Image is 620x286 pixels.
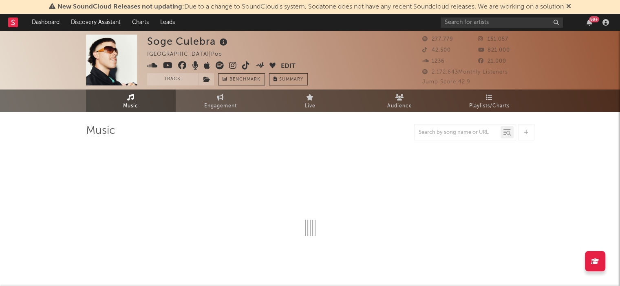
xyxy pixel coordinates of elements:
[154,14,181,31] a: Leads
[218,73,265,85] a: Benchmark
[566,4,571,10] span: Dismiss
[65,14,126,31] a: Discovery Assistant
[387,101,412,111] span: Audience
[204,101,237,111] span: Engagement
[229,75,260,85] span: Benchmark
[281,61,296,72] button: Edit
[355,90,445,112] a: Audience
[422,70,508,75] span: 2.172.643 Monthly Listeners
[147,35,229,48] div: Soge Culebra
[269,73,308,85] button: Summary
[57,4,564,10] span: : Due to a change to SoundCloud's system, Sodatone does not have any recent Soundcloud releases. ...
[589,16,599,22] div: 99 +
[422,79,470,85] span: Jump Score: 42.9
[422,37,453,42] span: 277.779
[86,90,176,112] a: Music
[176,90,265,112] a: Engagement
[415,129,501,136] input: Search by song name or URL
[305,101,316,111] span: Live
[478,59,506,64] span: 21.000
[26,14,65,31] a: Dashboard
[123,101,138,111] span: Music
[478,37,508,42] span: 151.057
[478,48,510,53] span: 821.000
[469,101,510,111] span: Playlists/Charts
[279,77,303,82] span: Summary
[57,4,182,10] span: New SoundCloud Releases not updating
[126,14,154,31] a: Charts
[147,73,198,85] button: Track
[147,50,232,59] div: [GEOGRAPHIC_DATA] | Pop
[587,19,592,26] button: 99+
[422,59,445,64] span: 1236
[265,90,355,112] a: Live
[422,48,451,53] span: 42.500
[441,17,563,28] input: Search for artists
[445,90,534,112] a: Playlists/Charts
